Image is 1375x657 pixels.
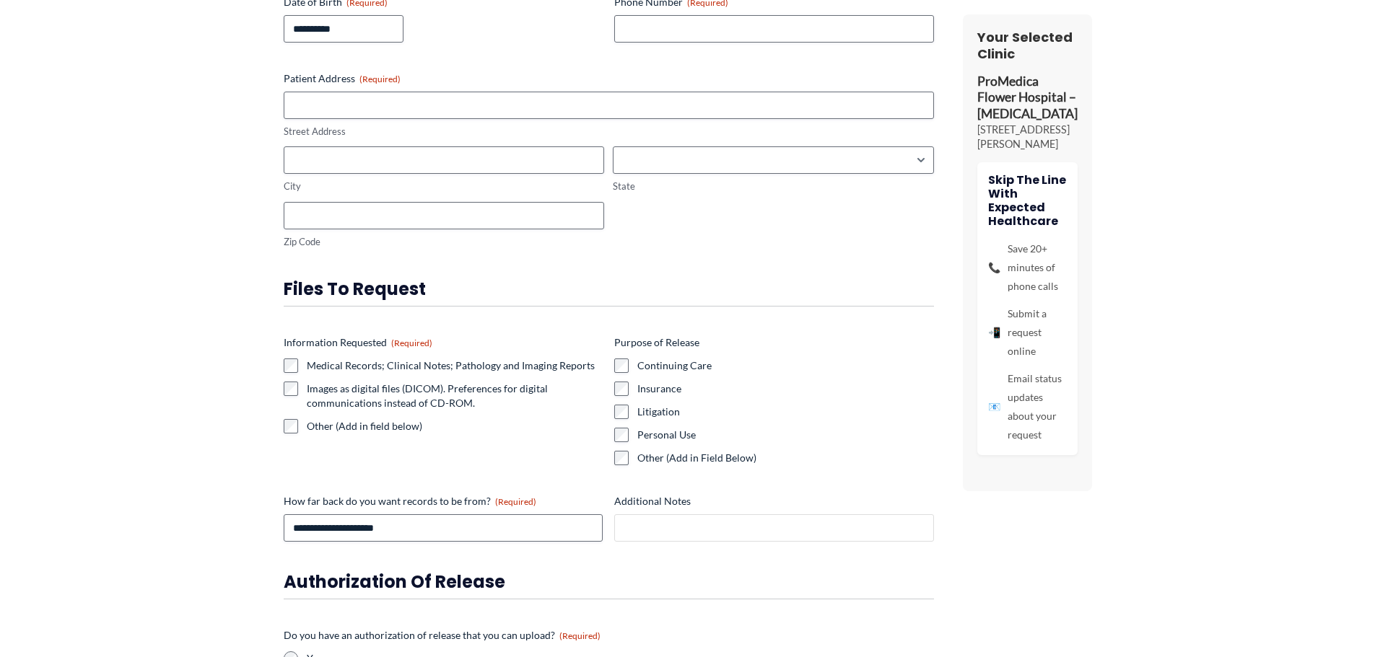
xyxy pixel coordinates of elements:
label: State [613,180,934,193]
span: (Required) [359,74,401,84]
span: (Required) [391,338,432,348]
label: How far back do you want records to be from? [284,494,603,508]
li: Save 20+ minutes of phone calls [988,239,1067,296]
label: Insurance [637,382,934,396]
label: Litigation [637,405,934,419]
legend: Patient Address [284,71,401,86]
legend: Do you have an authorization of release that you can upload? [284,628,601,643]
label: City [284,180,605,193]
label: Personal Use [637,428,934,442]
label: Additional Notes [614,494,934,508]
legend: Information Requested [284,335,432,350]
li: Submit a request online [988,304,1067,361]
span: (Required) [559,630,601,641]
h4: Skip The Line With Expected Healthcare [988,173,1067,229]
span: 📲 [988,323,1000,342]
label: Zip Code [284,235,605,249]
h3: Your Selected Clinic [977,29,1078,63]
span: 📧 [988,397,1000,416]
span: (Required) [495,496,536,507]
h3: Authorization of Release [284,570,934,593]
label: Images as digital files (DICOM). Preferences for digital communications instead of CD-ROM. [307,382,603,410]
p: [STREET_ADDRESS][PERSON_NAME] [977,123,1078,151]
label: Medical Records; Clinical Notes; Pathology and Imaging Reports [307,358,603,373]
label: Street Address [284,125,934,138]
li: Email status updates about your request [988,369,1067,444]
label: Continuing Care [637,358,934,373]
legend: Purpose of Release [614,335,699,350]
span: 📞 [988,258,1000,277]
p: ProMedica Flower Hospital – [MEDICAL_DATA] [977,74,1078,123]
label: Other (Add in Field Below) [637,451,934,465]
h3: Files to Request [284,278,934,300]
label: Other (Add in field below) [307,419,603,433]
